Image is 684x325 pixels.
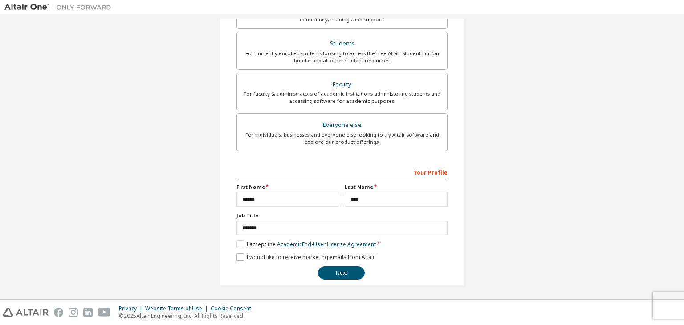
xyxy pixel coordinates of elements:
div: Your Profile [236,165,448,179]
label: I accept the [236,240,376,248]
img: youtube.svg [98,308,111,317]
div: Website Terms of Use [145,305,211,312]
div: Privacy [119,305,145,312]
div: For individuals, businesses and everyone else looking to try Altair software and explore our prod... [242,131,442,146]
img: facebook.svg [54,308,63,317]
label: I would like to receive marketing emails from Altair [236,253,375,261]
img: Altair One [4,3,116,12]
div: Cookie Consent [211,305,256,312]
div: Faculty [242,78,442,91]
div: Everyone else [242,119,442,131]
div: Students [242,37,442,50]
div: For faculty & administrators of academic institutions administering students and accessing softwa... [242,90,442,105]
button: Next [318,266,365,280]
label: First Name [236,183,339,191]
img: linkedin.svg [83,308,93,317]
div: For currently enrolled students looking to access the free Altair Student Edition bundle and all ... [242,50,442,64]
label: Job Title [236,212,448,219]
a: Academic End-User License Agreement [277,240,376,248]
img: altair_logo.svg [3,308,49,317]
p: © 2025 Altair Engineering, Inc. All Rights Reserved. [119,312,256,320]
img: instagram.svg [69,308,78,317]
label: Last Name [345,183,448,191]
